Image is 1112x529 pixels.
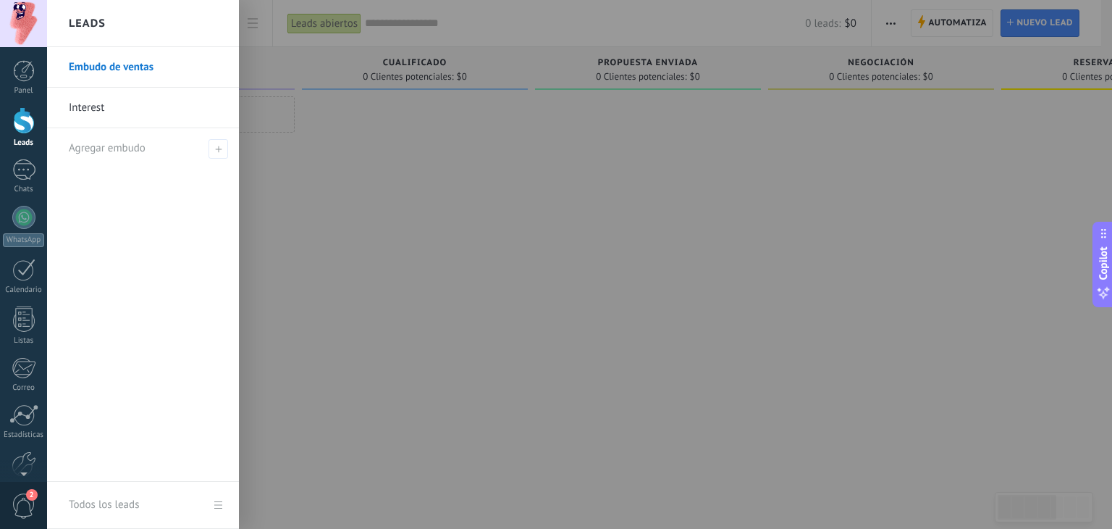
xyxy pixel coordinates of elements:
[3,286,45,295] div: Calendario
[47,482,239,529] a: Todos los leads
[3,383,45,393] div: Correo
[1096,247,1111,280] span: Copilot
[3,86,45,96] div: Panel
[208,139,228,159] span: Agregar embudo
[69,485,139,525] div: Todos los leads
[69,1,106,46] h2: Leads
[26,489,38,501] span: 2
[69,88,224,128] a: Interest
[69,47,224,88] a: Embudo de ventas
[3,430,45,440] div: Estadísticas
[3,138,45,148] div: Leads
[69,141,146,155] span: Agregar embudo
[3,336,45,346] div: Listas
[3,233,44,247] div: WhatsApp
[3,185,45,194] div: Chats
